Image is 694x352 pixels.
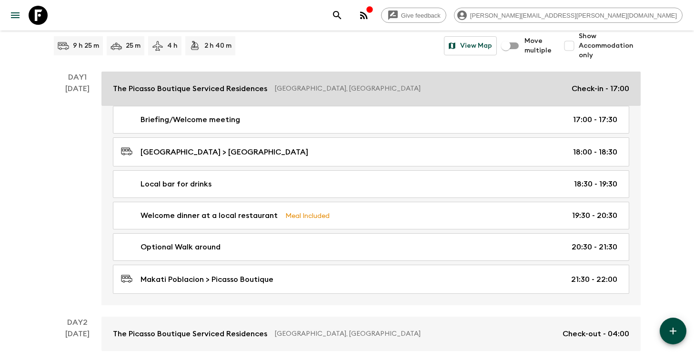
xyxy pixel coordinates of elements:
[275,329,555,339] p: [GEOGRAPHIC_DATA], [GEOGRAPHIC_DATA]
[444,36,497,55] button: View Map
[101,72,641,106] a: The Picasso Boutique Serviced Residences[GEOGRAPHIC_DATA], [GEOGRAPHIC_DATA]Check-in - 17:00
[113,137,629,166] a: [GEOGRAPHIC_DATA] > [GEOGRAPHIC_DATA]18:00 - 18:30
[572,83,629,94] p: Check-in - 17:00
[563,328,629,340] p: Check-out - 04:00
[54,72,101,83] p: Day 1
[141,146,308,158] p: [GEOGRAPHIC_DATA] > [GEOGRAPHIC_DATA]
[113,265,629,294] a: Makati Poblacion > Picasso Boutique21:30 - 22:00
[381,8,446,23] a: Give feedback
[571,274,617,285] p: 21:30 - 22:00
[454,8,683,23] div: [PERSON_NAME][EMAIL_ADDRESS][PERSON_NAME][DOMAIN_NAME]
[113,106,629,134] a: Briefing/Welcome meeting17:00 - 17:30
[141,241,221,253] p: Optional Walk around
[113,233,629,261] a: Optional Walk around20:30 - 21:30
[141,114,240,125] p: Briefing/Welcome meeting
[113,83,267,94] p: The Picasso Boutique Serviced Residences
[167,41,178,51] p: 4 h
[54,317,101,328] p: Day 2
[572,241,617,253] p: 20:30 - 21:30
[573,114,617,125] p: 17:00 - 17:30
[204,41,231,51] p: 2 h 40 m
[73,41,99,51] p: 9 h 25 m
[574,178,617,190] p: 18:30 - 19:30
[573,146,617,158] p: 18:00 - 18:30
[285,210,330,221] p: Meal Included
[572,210,617,221] p: 19:30 - 20:30
[465,12,682,19] span: [PERSON_NAME][EMAIL_ADDRESS][PERSON_NAME][DOMAIN_NAME]
[101,317,641,351] a: The Picasso Boutique Serviced Residences[GEOGRAPHIC_DATA], [GEOGRAPHIC_DATA]Check-out - 04:00
[524,36,552,55] span: Move multiple
[126,41,141,51] p: 25 m
[328,6,347,25] button: search adventures
[113,328,267,340] p: The Picasso Boutique Serviced Residences
[113,202,629,229] a: Welcome dinner at a local restaurantMeal Included19:30 - 20:30
[6,6,25,25] button: menu
[141,210,278,221] p: Welcome dinner at a local restaurant
[141,274,273,285] p: Makati Poblacion > Picasso Boutique
[579,31,641,60] span: Show Accommodation only
[275,84,564,93] p: [GEOGRAPHIC_DATA], [GEOGRAPHIC_DATA]
[396,12,446,19] span: Give feedback
[141,178,211,190] p: Local bar for drinks
[113,170,629,198] a: Local bar for drinks18:30 - 19:30
[65,83,90,305] div: [DATE]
